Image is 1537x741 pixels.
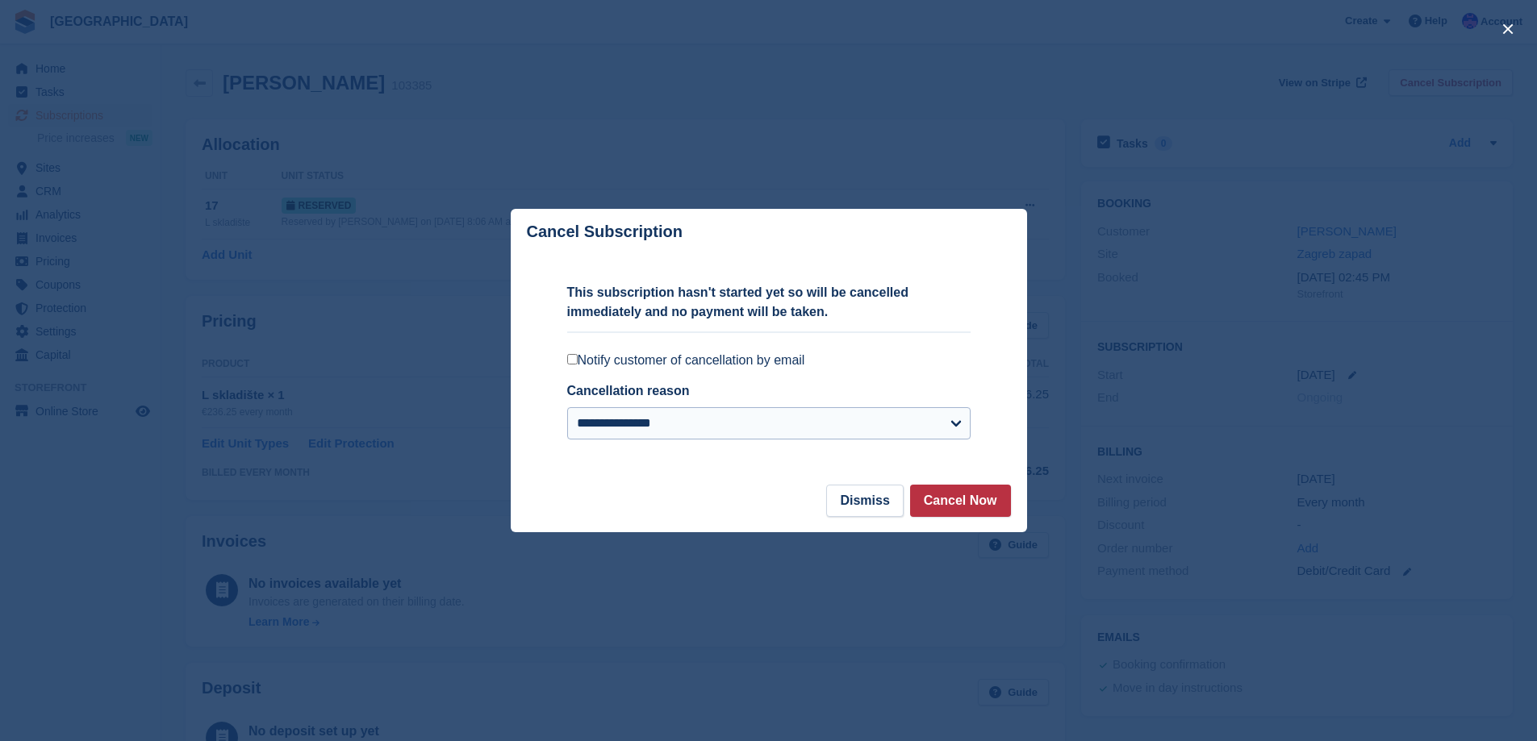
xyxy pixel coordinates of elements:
button: close [1495,16,1521,42]
button: Dismiss [826,485,903,517]
button: Cancel Now [910,485,1011,517]
label: Notify customer of cancellation by email [567,352,971,368]
p: This subscription hasn't started yet so will be cancelled immediately and no payment will be taken. [567,283,971,322]
label: Cancellation reason [567,384,690,398]
p: Cancel Subscription [527,223,683,241]
input: Notify customer of cancellation by email [567,354,578,364]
